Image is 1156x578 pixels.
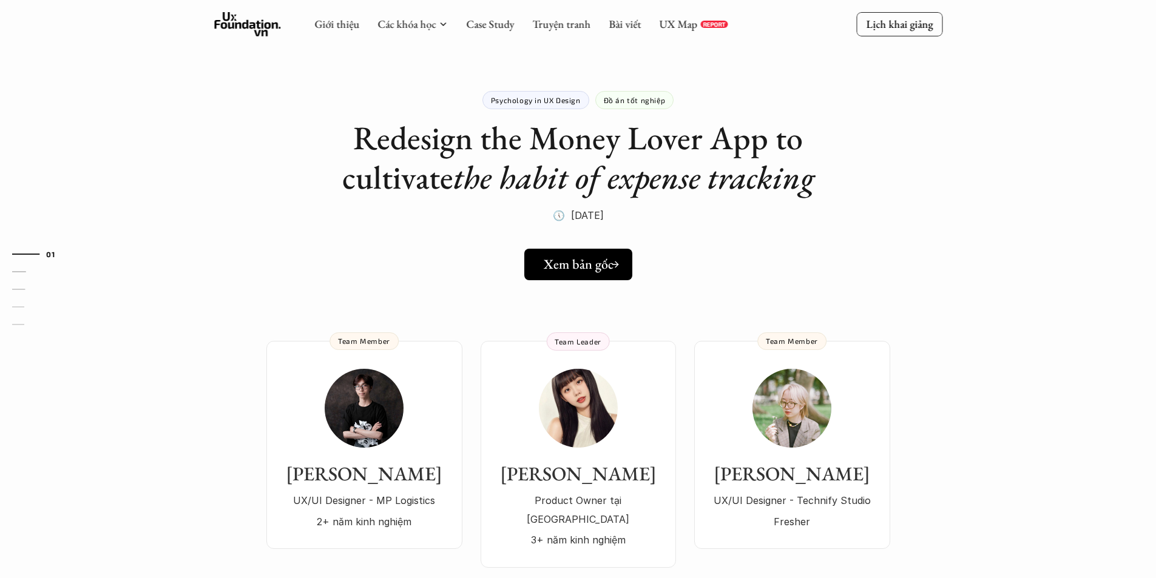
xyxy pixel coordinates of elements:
a: UX Map [659,17,697,31]
h3: [PERSON_NAME] [706,462,878,485]
a: Case Study [466,17,514,31]
p: Product Owner tại [GEOGRAPHIC_DATA] [493,491,664,528]
a: [PERSON_NAME]Product Owner tại [GEOGRAPHIC_DATA]3+ năm kinh nghiệmTeam Leader [481,341,676,568]
a: 01 [12,247,70,261]
h5: Xem bản gốc [544,257,613,272]
h3: [PERSON_NAME] [493,462,664,485]
p: UX/UI Designer - MP Logistics [279,491,450,509]
p: 3+ năm kinh nghiệm [493,531,664,549]
p: Team Member [338,337,390,345]
p: Lịch khai giảng [866,17,933,31]
p: Team Member [766,337,818,345]
p: REPORT [703,21,725,28]
strong: 01 [46,249,55,258]
a: Xem bản gốc [524,249,632,280]
a: Bài viết [609,17,641,31]
a: Các khóa học [377,17,436,31]
em: the habit of expense tracking [453,156,814,198]
p: Psychology in UX Design [491,96,581,104]
a: Truyện tranh [532,17,590,31]
a: Giới thiệu [314,17,359,31]
a: [PERSON_NAME]UX/UI Designer - Technify StudioFresherTeam Member [694,341,890,549]
a: Lịch khai giảng [856,12,942,36]
p: UX/UI Designer - Technify Studio [706,491,878,509]
p: 🕔 [DATE] [553,206,604,224]
h3: [PERSON_NAME] [279,462,450,485]
p: 2+ năm kinh nghiệm [279,512,450,531]
p: Team Leader [555,337,601,346]
a: REPORT [700,21,728,28]
p: Đồ án tốt nghiệp [604,96,666,104]
p: Fresher [706,512,878,531]
h1: Redesign the Money Lover App to cultivate [336,118,821,197]
a: [PERSON_NAME]UX/UI Designer - MP Logistics2+ năm kinh nghiệmTeam Member [266,341,462,549]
